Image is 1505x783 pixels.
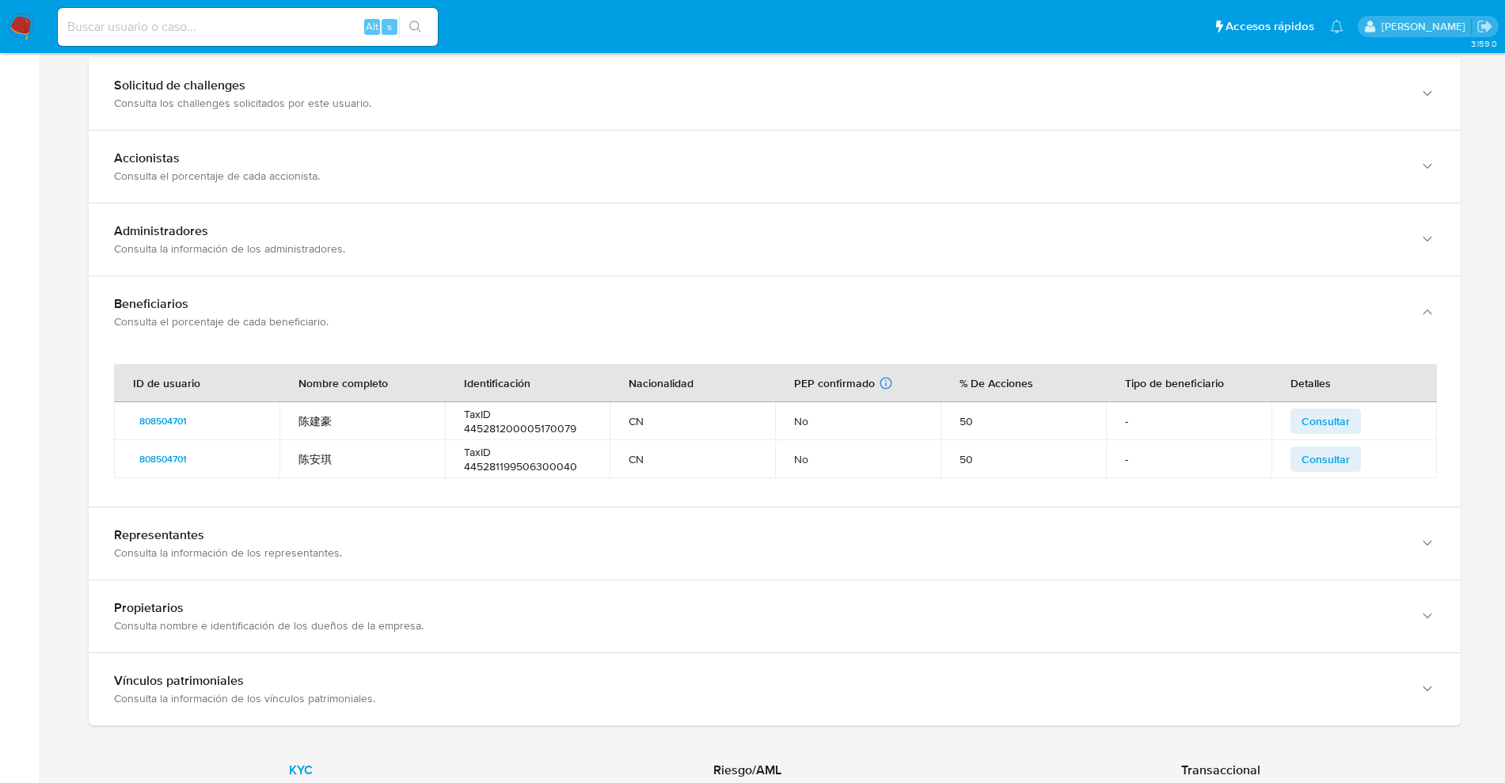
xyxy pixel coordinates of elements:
[387,19,392,34] span: s
[58,17,438,37] input: Buscar usuario o caso...
[399,16,431,38] button: search-icon
[713,761,781,779] span: Riesgo/AML
[1181,761,1260,779] span: Transaccional
[289,761,313,779] span: KYC
[1226,18,1314,35] span: Accesos rápidos
[1471,37,1497,50] span: 3.159.0
[1476,18,1493,35] a: Salir
[366,19,378,34] span: Alt
[1381,19,1471,34] p: santiago.sgreco@mercadolibre.com
[1330,20,1343,33] a: Notificaciones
